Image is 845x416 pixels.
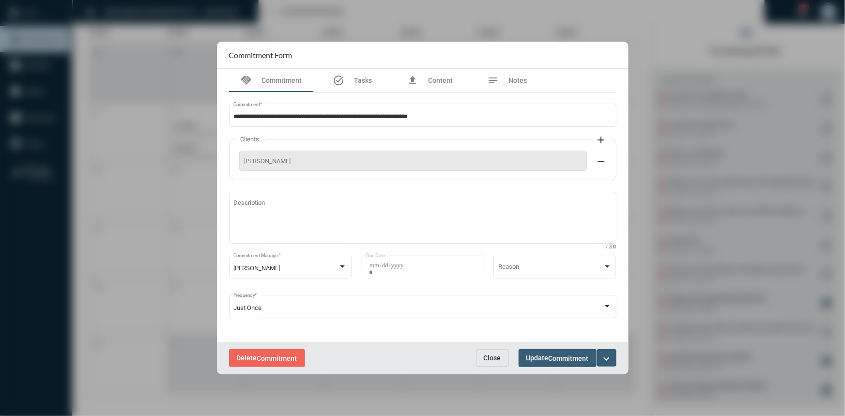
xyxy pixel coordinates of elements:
[488,75,499,86] mat-icon: notes
[519,349,597,367] button: UpdateCommitment
[606,245,616,250] mat-hint: / 200
[333,75,344,86] mat-icon: task_alt
[484,354,501,362] span: Close
[596,156,607,168] mat-icon: remove
[407,75,418,86] mat-icon: file_upload
[262,77,302,84] span: Commitment
[509,77,527,84] span: Notes
[237,354,297,362] span: Delete
[476,349,509,367] button: Close
[233,264,280,272] span: [PERSON_NAME]
[526,354,589,362] span: Update
[245,157,582,165] span: [PERSON_NAME]
[354,77,372,84] span: Tasks
[229,50,292,60] h2: Commitment Form
[241,75,252,86] mat-icon: handshake
[236,136,266,143] label: Clients:
[549,354,589,362] span: Commitment
[233,304,261,311] span: Just Once
[596,134,607,146] mat-icon: add
[257,354,297,362] span: Commitment
[428,77,453,84] span: Content
[229,349,305,367] button: DeleteCommitment
[601,353,613,365] mat-icon: expand_more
